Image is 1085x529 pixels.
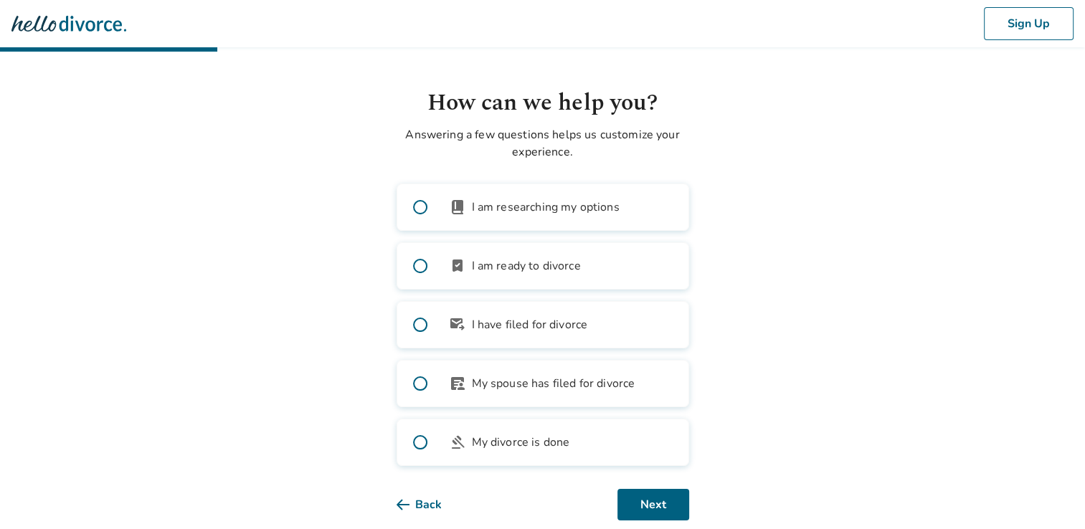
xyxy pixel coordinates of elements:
span: outgoing_mail [449,316,466,333]
span: gavel [449,434,466,451]
img: Hello Divorce Logo [11,9,126,38]
span: book_2 [449,199,466,216]
span: article_person [449,375,466,392]
button: Sign Up [984,7,1074,40]
button: Back [397,489,465,520]
span: I have filed for divorce [472,316,588,333]
p: Answering a few questions helps us customize your experience. [397,126,689,161]
span: I am researching my options [472,199,620,216]
iframe: Chat Widget [1013,460,1085,529]
span: I am ready to divorce [472,257,581,275]
span: bookmark_check [449,257,466,275]
h1: How can we help you? [397,86,689,120]
span: My divorce is done [472,434,570,451]
span: My spouse has filed for divorce [472,375,635,392]
button: Next [617,489,689,520]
